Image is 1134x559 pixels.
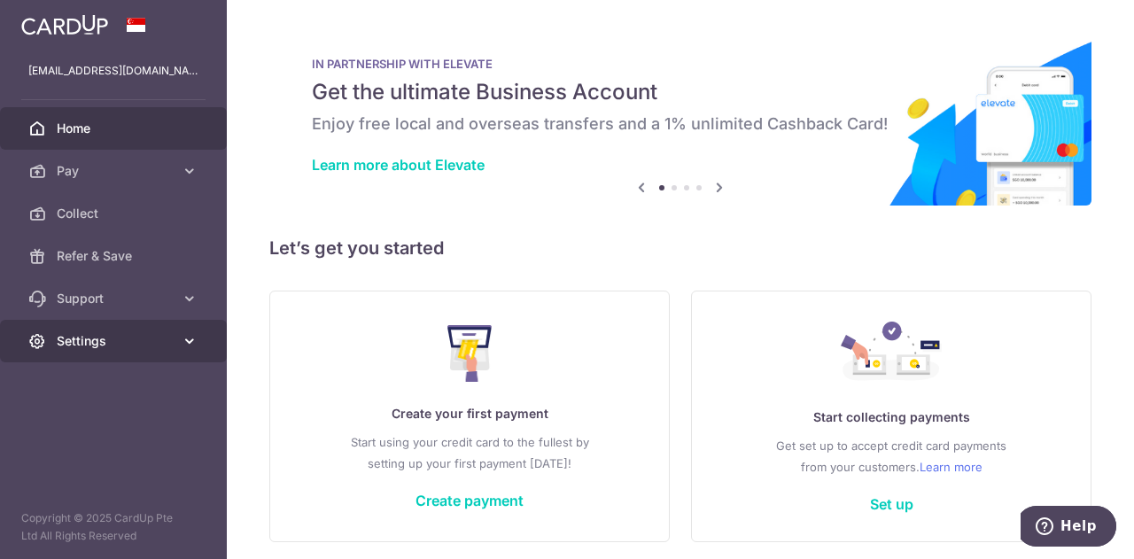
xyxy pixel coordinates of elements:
img: CardUp [21,14,108,35]
span: Help [40,12,76,28]
h5: Get the ultimate Business Account [312,78,1049,106]
p: Create your first payment [306,403,633,424]
span: Home [57,120,174,137]
p: Get set up to accept credit card payments from your customers. [727,435,1055,477]
img: Renovation banner [269,28,1091,206]
h6: Enjoy free local and overseas transfers and a 1% unlimited Cashback Card! [312,113,1049,135]
a: Learn more about Elevate [312,156,485,174]
p: Start using your credit card to the fullest by setting up your first payment [DATE]! [306,431,633,474]
span: Pay [57,162,174,180]
p: [EMAIL_ADDRESS][DOMAIN_NAME] [28,62,198,80]
span: Collect [57,205,174,222]
a: Learn more [920,456,983,477]
span: Settings [57,332,174,350]
span: Refer & Save [57,247,174,265]
a: Set up [870,495,913,513]
p: IN PARTNERSHIP WITH ELEVATE [312,57,1049,71]
iframe: Opens a widget where you can find more information [1021,506,1116,550]
img: Make Payment [447,325,493,382]
p: Start collecting payments [727,407,1055,428]
h5: Let’s get you started [269,234,1091,262]
a: Create payment [416,492,524,509]
span: Support [57,290,174,307]
img: Collect Payment [841,322,942,385]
